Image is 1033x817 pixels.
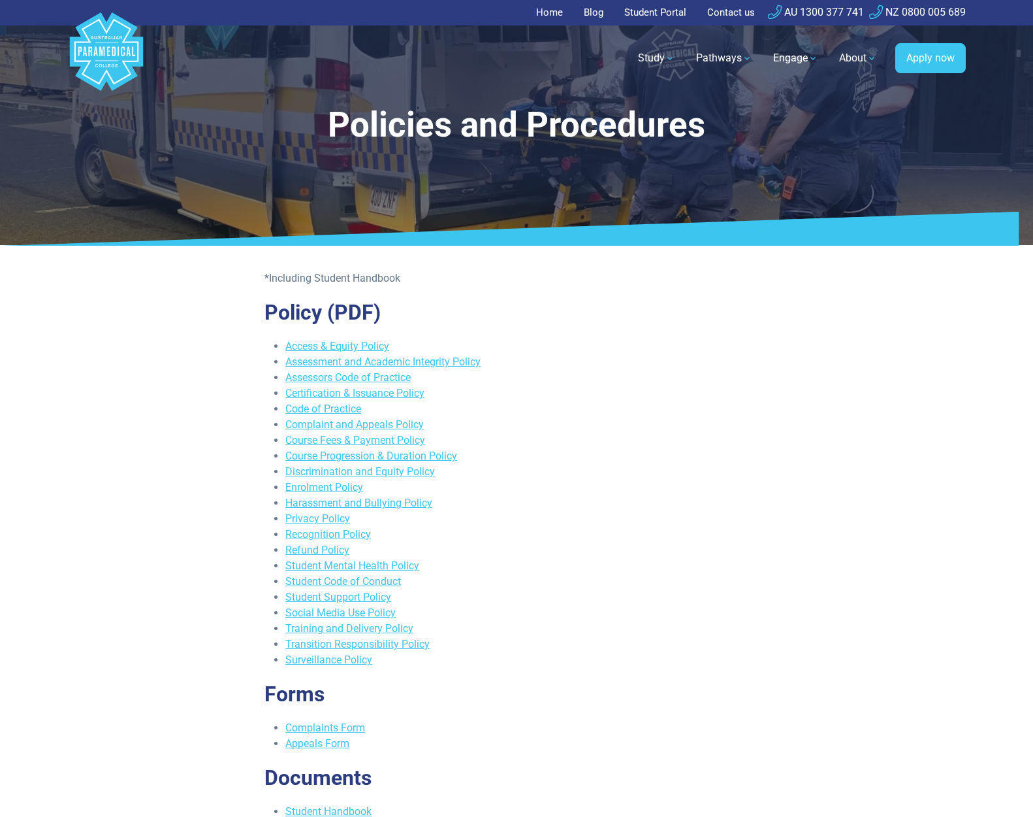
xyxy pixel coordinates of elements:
a: Access & Equity Policy [285,340,389,352]
a: Assessment and Academic Integrity Policy [285,356,481,368]
a: Student Support Policy [285,591,391,603]
a: Refund Policy [285,544,349,556]
a: Surveillance Policy [285,654,372,666]
a: Discrimination and Equity Policy [285,465,435,478]
p: *Including Student Handbook [264,271,769,286]
h2: Policy (PDF) [264,300,769,325]
h1: Policies and Procedures [135,105,898,146]
a: Training and Delivery Policy [285,622,413,635]
a: Student Code of Conduct [285,575,401,588]
a: Course Fees & Payment Policy [285,434,425,446]
a: NZ 0800 005 689 [869,6,966,18]
a: Engage [765,40,826,76]
a: Appeals Form [285,737,349,750]
h2: Forms [264,682,769,707]
a: Apply now [895,43,966,73]
a: Assessors Code of Practice [285,371,411,384]
a: AU 1300 377 741 [768,6,864,18]
a: Complaint and Appeals Policy [285,418,424,431]
a: Certification & Issuance Policy [285,387,424,399]
a: Student Mental Health Policy [285,559,419,572]
a: Course Progression & Duration Policy [285,450,457,462]
a: Code of Practice [285,403,361,415]
a: Australian Paramedical College [67,25,146,92]
h2: Documents [264,765,769,790]
a: Pathways [688,40,760,76]
a: Study [630,40,683,76]
a: Privacy Policy [285,512,350,525]
a: Recognition Policy [285,528,371,541]
a: Social Media Use Policy [285,607,396,619]
a: Harassment and Bullying Policy [285,497,432,509]
a: Transition Responsibility Policy [285,638,430,650]
a: Complaints Form [285,722,365,734]
a: Enrolment Policy [285,481,363,493]
a: About [831,40,885,76]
